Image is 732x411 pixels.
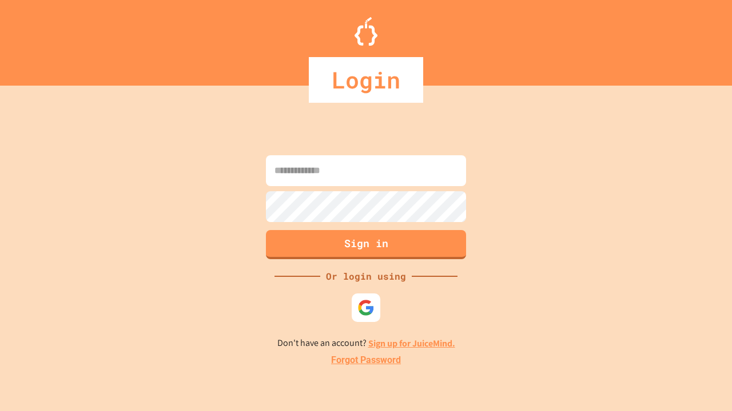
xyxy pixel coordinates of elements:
[355,17,377,46] img: Logo.svg
[368,337,455,349] a: Sign up for JuiceMind.
[309,57,423,103] div: Login
[277,336,455,350] p: Don't have an account?
[320,269,412,283] div: Or login using
[331,353,401,367] a: Forgot Password
[266,230,466,259] button: Sign in
[357,299,375,316] img: google-icon.svg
